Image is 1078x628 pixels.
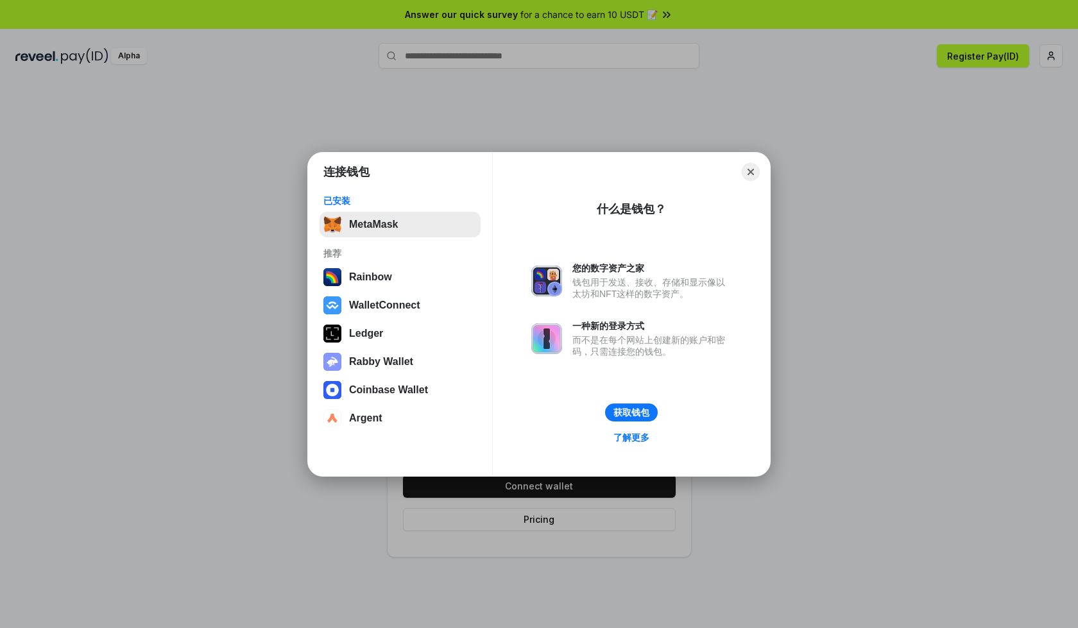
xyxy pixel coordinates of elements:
[323,164,370,180] h1: 连接钱包
[605,403,658,421] button: 获取钱包
[320,377,481,403] button: Coinbase Wallet
[531,323,562,354] img: svg+xml,%3Csvg%20xmlns%3D%22http%3A%2F%2Fwww.w3.org%2F2000%2Fsvg%22%20fill%3D%22none%22%20viewBox...
[349,219,398,230] div: MetaMask
[613,407,649,418] div: 获取钱包
[572,262,732,274] div: 您的数字资产之家
[572,320,732,332] div: 一种新的登录方式
[572,276,732,300] div: 钱包用于发送、接收、存储和显示像以太坊和NFT这样的数字资产。
[323,325,341,343] img: svg+xml,%3Csvg%20xmlns%3D%22http%3A%2F%2Fwww.w3.org%2F2000%2Fsvg%22%20width%3D%2228%22%20height%3...
[323,216,341,233] img: svg+xml,%3Csvg%20fill%3D%22none%22%20height%3D%2233%22%20viewBox%3D%220%200%2035%2033%22%20width%...
[531,266,562,296] img: svg+xml,%3Csvg%20xmlns%3D%22http%3A%2F%2Fwww.w3.org%2F2000%2Fsvg%22%20fill%3D%22none%22%20viewBox...
[320,293,481,318] button: WalletConnect
[323,353,341,371] img: svg+xml,%3Csvg%20xmlns%3D%22http%3A%2F%2Fwww.w3.org%2F2000%2Fsvg%22%20fill%3D%22none%22%20viewBox...
[572,334,732,357] div: 而不是在每个网站上创建新的账户和密码，只需连接您的钱包。
[349,300,420,311] div: WalletConnect
[349,384,428,396] div: Coinbase Wallet
[606,429,657,446] a: 了解更多
[349,412,382,424] div: Argent
[323,195,477,207] div: 已安装
[349,356,413,368] div: Rabby Wallet
[613,432,649,443] div: 了解更多
[349,328,383,339] div: Ledger
[320,212,481,237] button: MetaMask
[323,248,477,259] div: 推荐
[742,163,760,181] button: Close
[323,409,341,427] img: svg+xml,%3Csvg%20width%3D%2228%22%20height%3D%2228%22%20viewBox%3D%220%200%2028%2028%22%20fill%3D...
[323,268,341,286] img: svg+xml,%3Csvg%20width%3D%22120%22%20height%3D%22120%22%20viewBox%3D%220%200%20120%20120%22%20fil...
[320,405,481,431] button: Argent
[320,321,481,346] button: Ledger
[323,381,341,399] img: svg+xml,%3Csvg%20width%3D%2228%22%20height%3D%2228%22%20viewBox%3D%220%200%2028%2028%22%20fill%3D...
[349,271,392,283] div: Rainbow
[597,201,666,217] div: 什么是钱包？
[320,264,481,290] button: Rainbow
[320,349,481,375] button: Rabby Wallet
[323,296,341,314] img: svg+xml,%3Csvg%20width%3D%2228%22%20height%3D%2228%22%20viewBox%3D%220%200%2028%2028%22%20fill%3D...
